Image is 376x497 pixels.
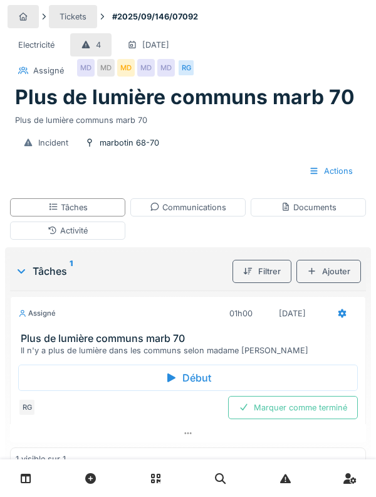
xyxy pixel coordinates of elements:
div: Documents [281,201,337,213]
div: Filtrer [232,260,291,283]
div: Ajouter [296,260,361,283]
div: Activité [48,225,88,237]
div: marbotin 68-70 [100,137,159,149]
div: MD [97,59,115,77]
div: Tickets [60,11,86,23]
sup: 1 [70,264,73,279]
div: RG [177,59,195,77]
div: MD [157,59,175,77]
div: Début [18,365,358,391]
div: Tâches [15,264,227,279]
div: Actions [298,159,363,183]
div: 4 [96,39,101,51]
h1: Plus de lumière communs marb 70 [15,85,355,109]
div: Il n'y a plus de lumière dans les communs selon madame [PERSON_NAME] [21,345,360,356]
div: Incident [38,137,68,149]
div: 01h00 [229,307,253,319]
div: Assigné [18,308,56,319]
div: Marquer comme terminé [228,396,358,419]
div: [DATE] [279,307,306,319]
div: MD [137,59,155,77]
h3: Plus de lumière communs marb 70 [21,333,360,345]
div: MD [77,59,95,77]
div: RG [18,398,36,416]
div: [DATE] [142,39,169,51]
strong: #2025/09/146/07092 [107,11,203,23]
div: MD [117,59,135,77]
div: Assigné [33,65,64,77]
div: Electricité [18,39,55,51]
div: Communications [150,201,226,213]
div: Tâches [48,201,88,213]
div: Plus de lumière communs marb 70 [15,109,361,126]
div: 1 visible sur 1 [16,453,66,465]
